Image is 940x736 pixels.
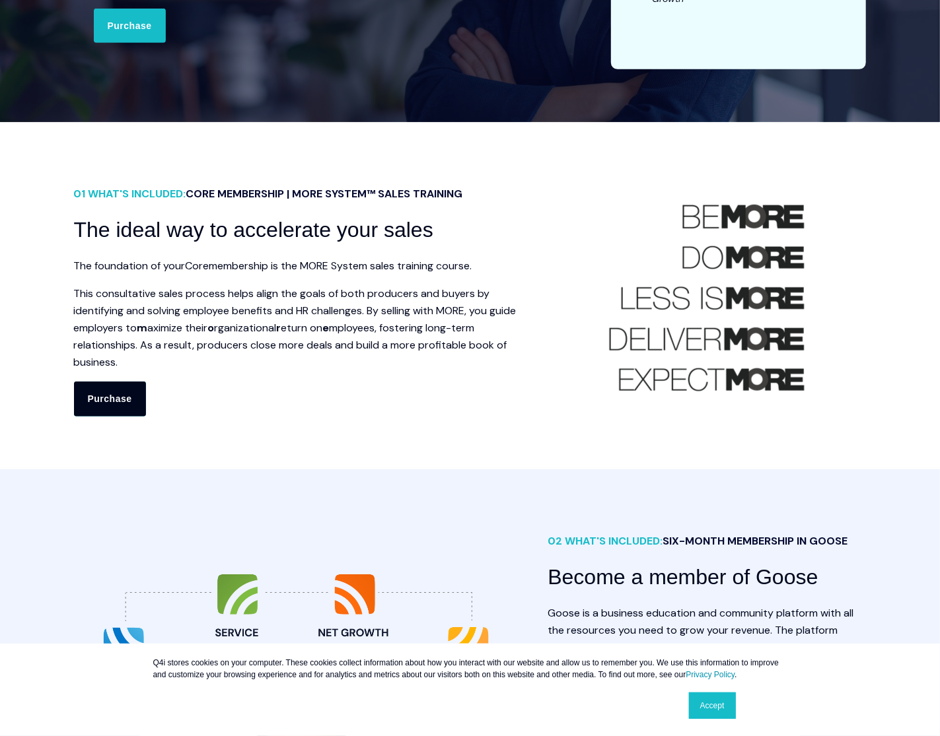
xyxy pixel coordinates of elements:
[208,321,215,335] strong: o
[74,213,528,247] h3: The ideal way to accelerate your sales
[277,321,281,335] strong: r
[323,321,330,335] strong: e
[548,560,866,594] h3: Become a member of Goose
[689,692,736,719] a: Accept
[74,187,463,201] strong: 01 WHAT'S INCLUDED:
[94,9,166,43] a: Purchase
[74,382,146,416] a: Purchase
[186,187,463,201] span: CORE MEMBERSHIP | MORE SYSTEM™ SALES TRAINING
[548,605,866,708] p: Goose is a business education and community platform with all the resources you need to grow your...
[186,259,209,273] span: Core
[74,285,528,371] p: This consultative sales process helps align the goals of both producers and buyers by identifying...
[686,670,735,679] a: Privacy Policy
[74,257,528,275] p: The foundation of your membership is the MORE System sales training course.
[608,197,806,395] img: Untitled design (7)-Dec-10-2024-10-47-36-1834-AM
[137,321,148,335] strong: m
[153,657,787,681] p: Q4i stores cookies on your computer. These cookies collect information about how you interact wit...
[663,534,848,548] span: SIX-MONTH MEMBERSHIP IN GOOSE
[548,534,848,548] strong: 02 WHAT'S INCLUDED:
